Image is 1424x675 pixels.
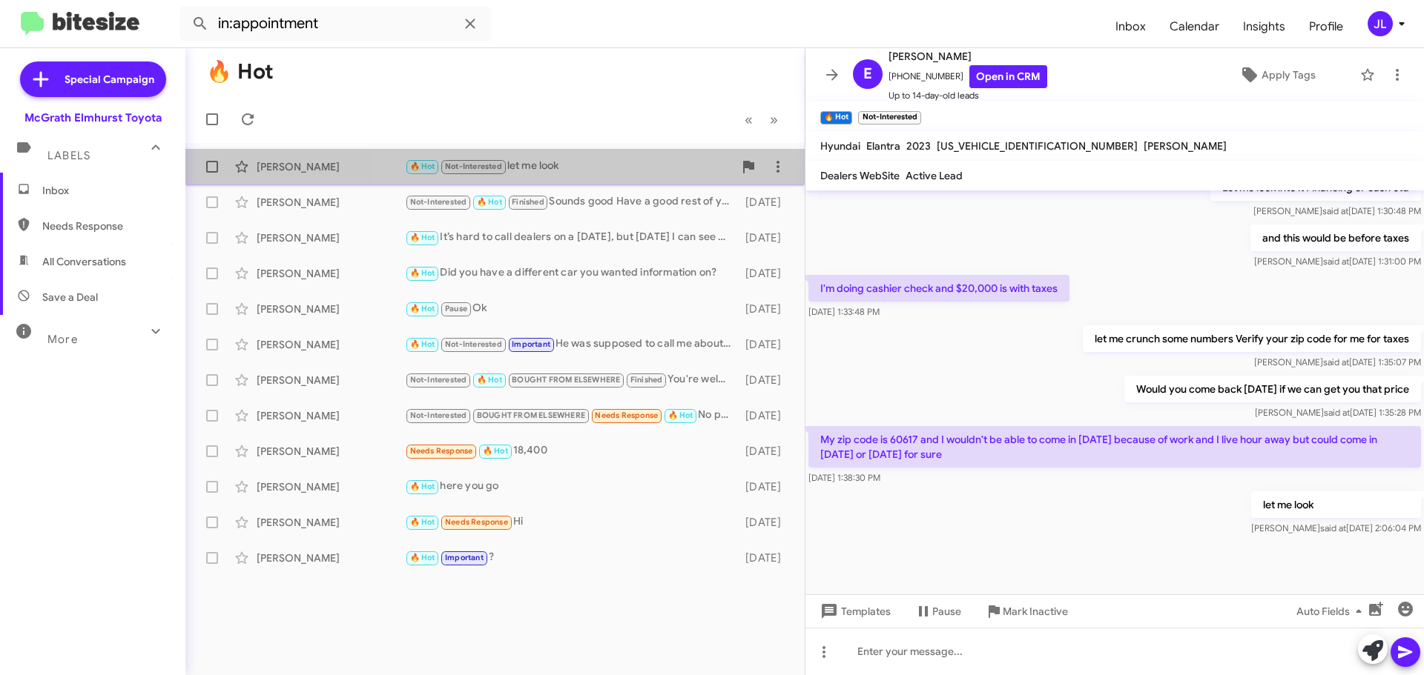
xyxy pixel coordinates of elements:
[738,551,793,565] div: [DATE]
[206,60,274,84] h1: 🔥 Hot
[47,333,78,346] span: More
[483,446,508,456] span: 🔥 Hot
[405,265,738,282] div: Did you have a different car you wanted information on?
[477,197,502,207] span: 🔥 Hot
[24,39,36,50] img: website_grey.svg
[410,517,435,527] span: 🔥 Hot
[410,233,435,242] span: 🔥 Hot
[24,110,162,125] div: McGrath Elmhurst Toyota
[761,104,787,135] button: Next
[40,86,52,98] img: tab_domain_overview_orange.svg
[20,61,166,97] a: Special Campaign
[257,551,405,565] div: [PERSON_NAME]
[1262,61,1316,88] span: Apply Tags
[738,302,793,316] div: [DATE]
[257,337,405,352] div: [PERSON_NAME]
[164,87,250,97] div: Keywords by Traffic
[410,304,435,313] span: 🔥 Hot
[405,478,738,495] div: here you go
[745,110,753,129] span: «
[1250,225,1421,251] p: and this would be before taxes
[42,219,168,233] span: Needs Response
[866,139,900,153] span: Elantra
[808,426,1421,468] p: My zip code is 60617 and I wouldn't be able to come in [DATE] because of work and I live hour awa...
[257,230,405,245] div: [PERSON_NAME]
[1322,205,1348,216] span: said at
[1251,522,1421,533] span: [PERSON_NAME] [DATE] 2:06:04 PM
[405,336,738,353] div: He was supposed to call me about [DATE] and never got in touch with me
[512,375,620,385] span: BOUGHT FROM ELSEWHERE
[445,162,502,171] span: Not-Interested
[1285,598,1379,625] button: Auto Fields
[1231,5,1297,48] span: Insights
[820,111,852,124] small: 🔥 Hot
[410,339,435,349] span: 🔥 Hot
[410,553,435,562] span: 🔥 Hot
[738,515,793,530] div: [DATE]
[738,408,793,423] div: [DATE]
[1296,598,1368,625] span: Auto Fields
[445,304,467,313] span: Pause
[405,193,738,210] div: Sounds good Have a good rest of your day
[1254,256,1421,267] span: [PERSON_NAME] [DATE] 1:31:00 PM
[65,72,154,87] span: Special Campaign
[445,553,484,562] span: Important
[42,254,126,269] span: All Conversations
[817,598,891,625] span: Templates
[1104,5,1158,48] a: Inbox
[889,65,1047,88] span: [PHONE_NUMBER]
[410,482,435,491] span: 🔥 Hot
[257,515,405,530] div: [PERSON_NAME]
[405,442,738,459] div: 18,400
[405,407,738,424] div: No problem
[1355,11,1408,36] button: JL
[47,149,90,162] span: Labels
[1251,491,1421,518] p: let me look
[738,337,793,352] div: [DATE]
[805,598,903,625] button: Templates
[512,339,550,349] span: Important
[445,339,502,349] span: Not-Interested
[257,195,405,210] div: [PERSON_NAME]
[257,444,405,459] div: [PERSON_NAME]
[736,104,762,135] button: Previous
[410,268,435,278] span: 🔥 Hot
[56,87,133,97] div: Domain Overview
[808,472,880,483] span: [DATE] 1:38:30 PM
[257,302,405,316] div: [PERSON_NAME]
[820,139,860,153] span: Hyundai
[410,375,467,385] span: Not-Interested
[668,410,693,420] span: 🔥 Hot
[405,158,734,175] div: let me look
[630,375,663,385] span: Finished
[736,104,787,135] nav: Page navigation example
[820,169,900,182] span: Dealers WebSite
[969,65,1047,88] a: Open in CRM
[410,162,435,171] span: 🔥 Hot
[1201,61,1353,88] button: Apply Tags
[808,275,1069,302] p: I'm doing cashier check and $20,000 is with taxes
[42,183,168,198] span: Inbox
[770,110,778,129] span: »
[42,24,73,36] div: v 4.0.25
[477,410,585,420] span: BOUGHT FROM ELSEWHERE
[179,6,491,41] input: Search
[1253,205,1421,216] span: [PERSON_NAME] [DATE] 1:30:48 PM
[889,88,1047,103] span: Up to 14-day-old leads
[405,229,738,246] div: It’s hard to call dealers on a [DATE], but [DATE] I can see what’s out there
[595,410,658,420] span: Needs Response
[257,479,405,494] div: [PERSON_NAME]
[1144,139,1227,153] span: [PERSON_NAME]
[906,139,931,153] span: 2023
[1368,11,1393,36] div: JL
[1124,376,1421,402] p: Would you come back [DATE] if we can get you that price
[1297,5,1355,48] a: Profile
[903,598,973,625] button: Pause
[1254,356,1421,368] span: [PERSON_NAME] [DATE] 1:35:07 PM
[257,373,405,388] div: [PERSON_NAME]
[477,375,502,385] span: 🔥 Hot
[405,371,738,388] div: You're welcome
[906,169,963,182] span: Active Lead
